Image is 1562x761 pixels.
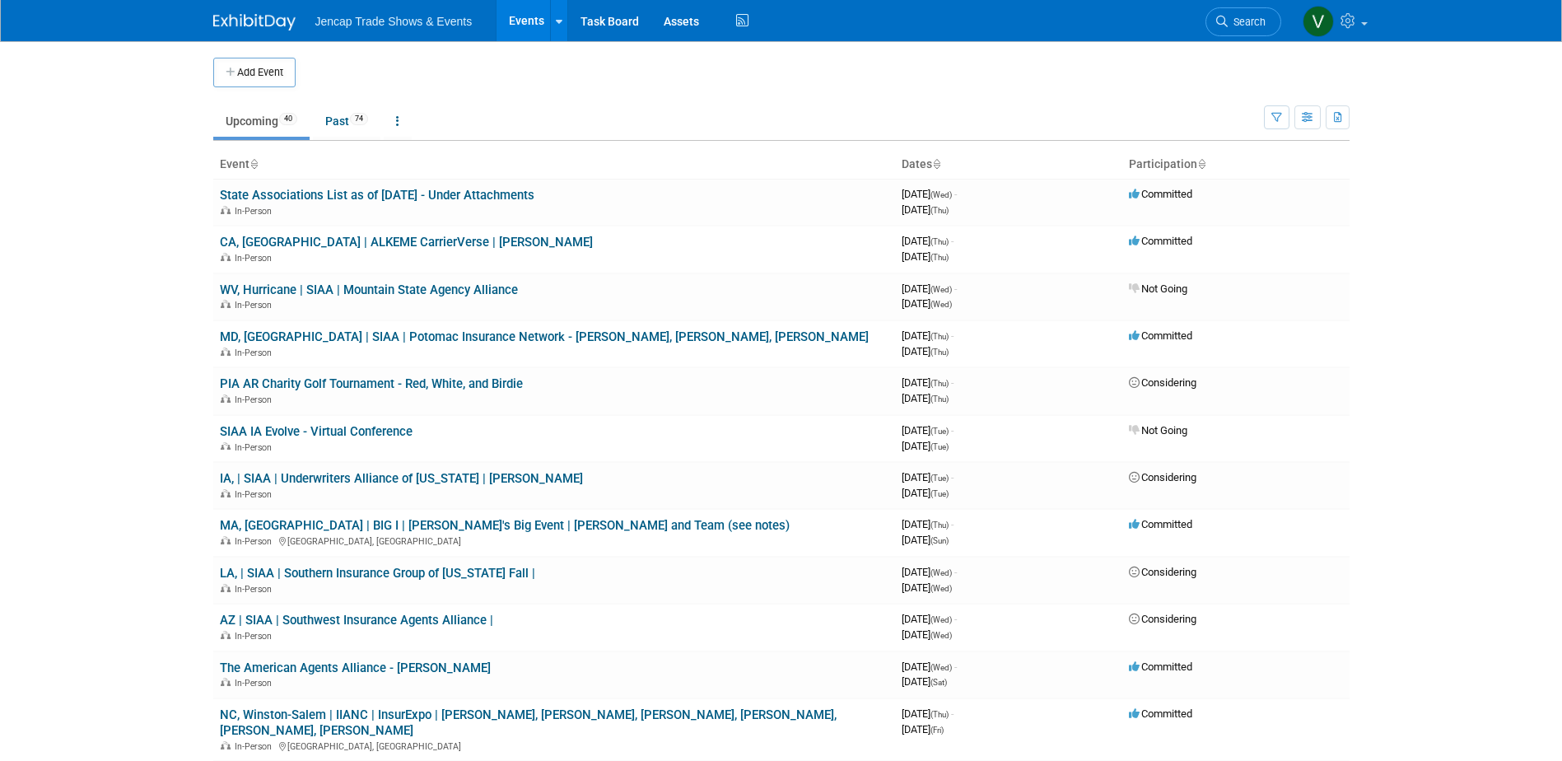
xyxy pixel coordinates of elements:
span: Not Going [1129,282,1187,295]
a: MA, [GEOGRAPHIC_DATA] | BIG I | [PERSON_NAME]'s Big Event | [PERSON_NAME] and Team (see notes) [220,518,790,533]
span: Search [1228,16,1266,28]
span: - [951,235,954,247]
a: CA, [GEOGRAPHIC_DATA] | ALKEME CarrierVerse | [PERSON_NAME] [220,235,593,250]
span: Committed [1129,188,1192,200]
span: In-Person [235,678,277,689]
img: ExhibitDay [213,14,296,30]
span: (Wed) [930,615,952,624]
span: [DATE] [902,282,957,295]
span: In-Person [235,253,277,264]
th: Participation [1122,151,1350,179]
span: Committed [1129,518,1192,530]
span: [DATE] [902,723,944,735]
span: Considering [1129,471,1196,483]
span: Not Going [1129,424,1187,437]
span: 74 [350,113,368,125]
span: (Wed) [930,300,952,309]
span: Considering [1129,613,1196,625]
span: In-Person [235,348,277,358]
div: [GEOGRAPHIC_DATA], [GEOGRAPHIC_DATA] [220,534,888,547]
span: (Tue) [930,442,949,451]
th: Dates [895,151,1122,179]
a: NC, Winston-Salem | IIANC | InsurExpo | [PERSON_NAME], [PERSON_NAME], [PERSON_NAME], [PERSON_NAME... [220,707,837,738]
span: 40 [279,113,297,125]
span: [DATE] [902,424,954,437]
span: In-Person [235,300,277,310]
a: SIAA IA Evolve - Virtual Conference [220,424,413,439]
span: [DATE] [902,297,952,310]
span: - [951,518,954,530]
a: Upcoming40 [213,105,310,137]
span: In-Person [235,442,277,453]
span: In-Person [235,631,277,642]
span: - [951,424,954,437]
span: [DATE] [902,487,949,499]
span: [DATE] [902,188,957,200]
span: (Wed) [930,285,952,294]
span: [DATE] [902,518,954,530]
span: [DATE] [902,345,949,357]
img: Vanessa O'Brien [1303,6,1334,37]
a: State Associations List as of [DATE] - Under Attachments [220,188,534,203]
a: Search [1205,7,1281,36]
span: - [954,566,957,578]
span: [DATE] [902,471,954,483]
span: (Thu) [930,253,949,262]
span: [DATE] [902,613,957,625]
span: [DATE] [902,392,949,404]
span: Committed [1129,661,1192,673]
span: - [954,613,957,625]
a: MD, [GEOGRAPHIC_DATA] | SIAA | Potomac Insurance Network - [PERSON_NAME], [PERSON_NAME], [PERSON_... [220,329,869,344]
span: - [954,188,957,200]
a: AZ | SIAA | Southwest Insurance Agents Alliance | [220,613,493,628]
span: (Thu) [930,237,949,246]
span: [DATE] [902,534,949,546]
a: LA, | SIAA | Southern Insurance Group of [US_STATE] Fall | [220,566,535,581]
a: Sort by Event Name [249,157,258,170]
span: (Thu) [930,332,949,341]
a: WV, Hurricane | SIAA | Mountain State Agency Alliance [220,282,518,297]
span: Committed [1129,329,1192,342]
span: (Thu) [930,206,949,215]
span: [DATE] [902,566,957,578]
span: (Tue) [930,489,949,498]
img: In-Person Event [221,442,231,451]
img: In-Person Event [221,741,231,749]
span: (Wed) [930,663,952,672]
img: In-Person Event [221,253,231,261]
span: (Sun) [930,536,949,545]
span: [DATE] [902,661,957,673]
span: (Wed) [930,568,952,577]
img: In-Person Event [221,489,231,497]
div: [GEOGRAPHIC_DATA], [GEOGRAPHIC_DATA] [220,739,888,752]
th: Event [213,151,895,179]
span: - [954,282,957,295]
span: (Wed) [930,584,952,593]
span: - [951,471,954,483]
button: Add Event [213,58,296,87]
span: In-Person [235,395,277,405]
a: Sort by Start Date [932,157,940,170]
img: In-Person Event [221,536,231,544]
span: (Tue) [930,474,949,483]
span: - [951,329,954,342]
span: In-Person [235,536,277,547]
img: In-Person Event [221,206,231,214]
span: - [951,707,954,720]
span: In-Person [235,741,277,752]
a: PIA AR Charity Golf Tournament - Red, White, and Birdie [220,376,523,391]
a: The American Agents Alliance - [PERSON_NAME] [220,661,491,675]
a: Past74 [313,105,380,137]
span: [DATE] [902,628,952,641]
span: (Wed) [930,631,952,640]
span: (Tue) [930,427,949,436]
span: (Wed) [930,190,952,199]
span: In-Person [235,584,277,595]
span: - [954,661,957,673]
span: (Fri) [930,726,944,735]
span: (Thu) [930,348,949,357]
span: Committed [1129,707,1192,720]
span: [DATE] [902,203,949,216]
a: IA, | SIAA | Underwriters Alliance of [US_STATE] | [PERSON_NAME] [220,471,583,486]
img: In-Person Event [221,584,231,592]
